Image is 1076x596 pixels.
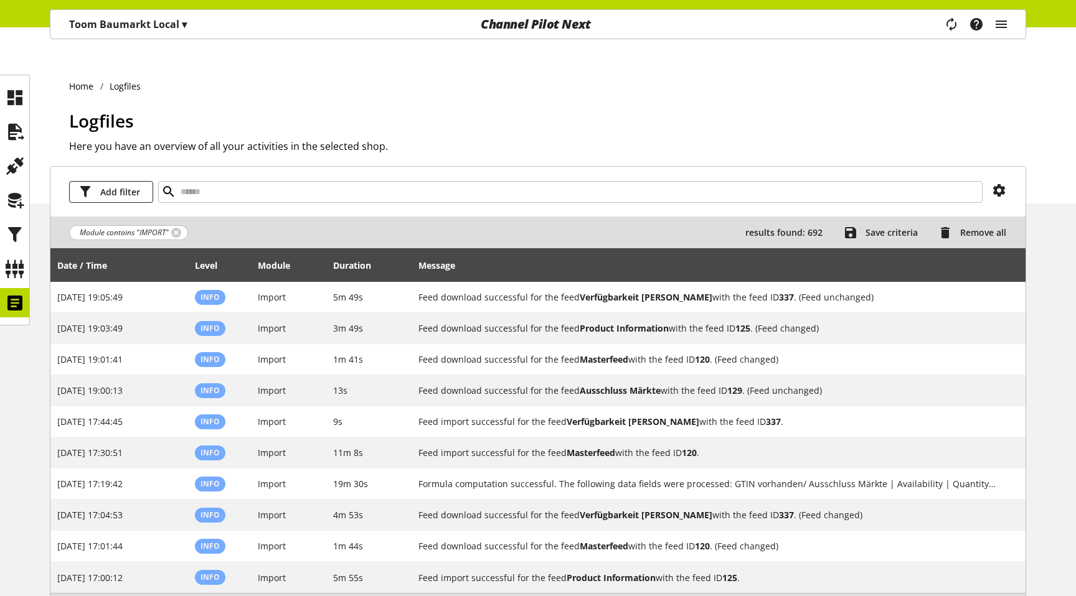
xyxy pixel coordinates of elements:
[418,353,996,366] h2: Feed download successful for the feed Masterfeed with the feed ID 120. (Feed changed)
[57,416,123,427] span: [DATE] 17:44:45
[333,416,342,427] span: 9s
[69,139,1026,154] h2: Here you have an overview of all your activities in the selected shop.
[69,109,134,133] span: Logfiles
[258,353,286,365] span: Import
[580,353,628,365] b: Masterfeed
[567,572,656,584] b: Product Information
[766,416,781,427] b: 337
[333,291,363,303] span: 5m 49s
[333,353,363,365] span: 1m 41s
[57,509,123,521] span: [DATE] 17:04:53
[418,508,996,521] h2: Feed download successful for the feed Verfügbarkeit je Markt with the feed ID 337. (Feed changed)
[100,185,140,198] span: Add filter
[418,415,996,428] h2: Feed import successful for the feed Verfügbarkeit je Markt with the feed ID 337.
[80,227,169,238] span: Module contains "IMPORT"
[258,384,286,396] span: Import
[333,572,363,584] span: 5m 55s
[580,509,712,521] b: Verfügbarkeit [PERSON_NAME]
[934,221,1018,243] button: Remove all
[418,291,996,304] h2: Feed download successful for the feed Verfügbarkeit je Markt with the feed ID 337. (Feed unchanged)
[69,80,100,93] a: Home
[201,292,220,302] span: Info
[418,539,996,552] h2: Feed download successful for the feed Masterfeed with the feed ID 120. (Feed changed)
[580,322,669,334] b: Product Information
[69,181,153,203] button: Add filter
[580,291,712,303] b: Verfügbarkeit [PERSON_NAME]
[722,572,737,584] b: 125
[57,259,120,272] div: Date / Time
[258,259,303,272] div: Module
[258,291,286,303] span: Import
[960,226,1006,239] span: Remove all
[201,572,220,582] span: Info
[333,478,368,490] span: 19m 30s
[745,226,823,239] span: results found: 692
[682,447,697,459] b: 120
[57,540,123,552] span: [DATE] 17:01:44
[418,477,996,490] h2: Formula computation successful. The following data fields were processed: GTIN vorhanden/ Ausschl...
[57,447,123,459] span: [DATE] 17:30:51
[69,17,187,32] p: Toom Baumarkt Local
[839,221,930,243] button: Save criteria
[866,226,918,239] span: Save criteria
[50,9,1026,39] nav: main navigation
[580,540,628,552] b: Masterfeed
[418,384,996,397] h2: Feed download successful for the feed Ausschluss Märkte with the feed ID 129. (Feed unchanged)
[418,253,1019,277] div: Message
[258,322,286,334] span: Import
[57,384,123,396] span: [DATE] 19:00:13
[57,353,123,365] span: [DATE] 19:01:41
[580,384,661,396] b: Ausschluss Märkte
[57,322,123,334] span: [DATE] 19:03:49
[258,540,286,552] span: Import
[182,17,187,31] span: ▾
[333,509,363,521] span: 4m 53s
[333,540,363,552] span: 1m 44s
[258,416,286,427] span: Import
[418,322,996,335] h2: Feed download successful for the feed Product Information with the feed ID 125. (Feed changed)
[727,384,742,396] b: 129
[418,446,996,459] h2: Feed import successful for the feed Masterfeed with the feed ID 120.
[57,478,123,490] span: [DATE] 17:19:42
[567,416,699,427] b: Verfügbarkeit [PERSON_NAME]
[333,384,347,396] span: 13s
[201,416,220,427] span: Info
[418,571,996,584] h2: Feed import successful for the feed Product Information with the feed ID 125.
[695,353,710,365] b: 120
[258,478,286,490] span: Import
[695,540,710,552] b: 120
[333,259,384,272] div: Duration
[201,323,220,333] span: Info
[258,572,286,584] span: Import
[258,509,286,521] span: Import
[779,509,794,521] b: 337
[57,572,123,584] span: [DATE] 17:00:12
[201,354,220,365] span: Info
[201,510,220,520] span: Info
[195,259,230,272] div: Level
[201,541,220,551] span: Info
[258,447,286,459] span: Import
[779,291,794,303] b: 337
[333,322,363,334] span: 3m 49s
[57,291,123,303] span: [DATE] 19:05:49
[735,322,750,334] b: 125
[201,478,220,489] span: Info
[567,447,615,459] b: Masterfeed
[201,447,220,458] span: Info
[201,385,220,396] span: Info
[333,447,363,459] span: 11m 8s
